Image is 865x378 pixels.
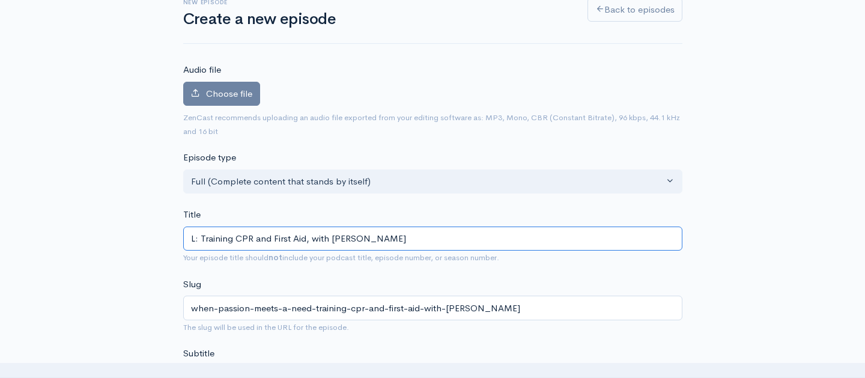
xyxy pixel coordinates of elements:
[269,252,282,263] strong: not
[183,322,349,332] small: The slug will be used in the URL for the episode.
[183,63,221,77] label: Audio file
[183,278,201,291] label: Slug
[183,252,499,263] small: Your episode title should include your podcast title, episode number, or season number.
[183,296,682,320] input: title-of-episode
[183,151,236,165] label: Episode type
[183,112,680,136] small: ZenCast recommends uploading an audio file exported from your editing software as: MP3, Mono, CBR...
[183,169,682,194] button: Full (Complete content that stands by itself)
[183,347,214,361] label: Subtitle
[206,88,252,99] span: Choose file
[191,175,664,189] div: Full (Complete content that stands by itself)
[183,11,573,28] h1: Create a new episode
[183,227,682,251] input: What is the episode's title?
[183,208,201,222] label: Title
